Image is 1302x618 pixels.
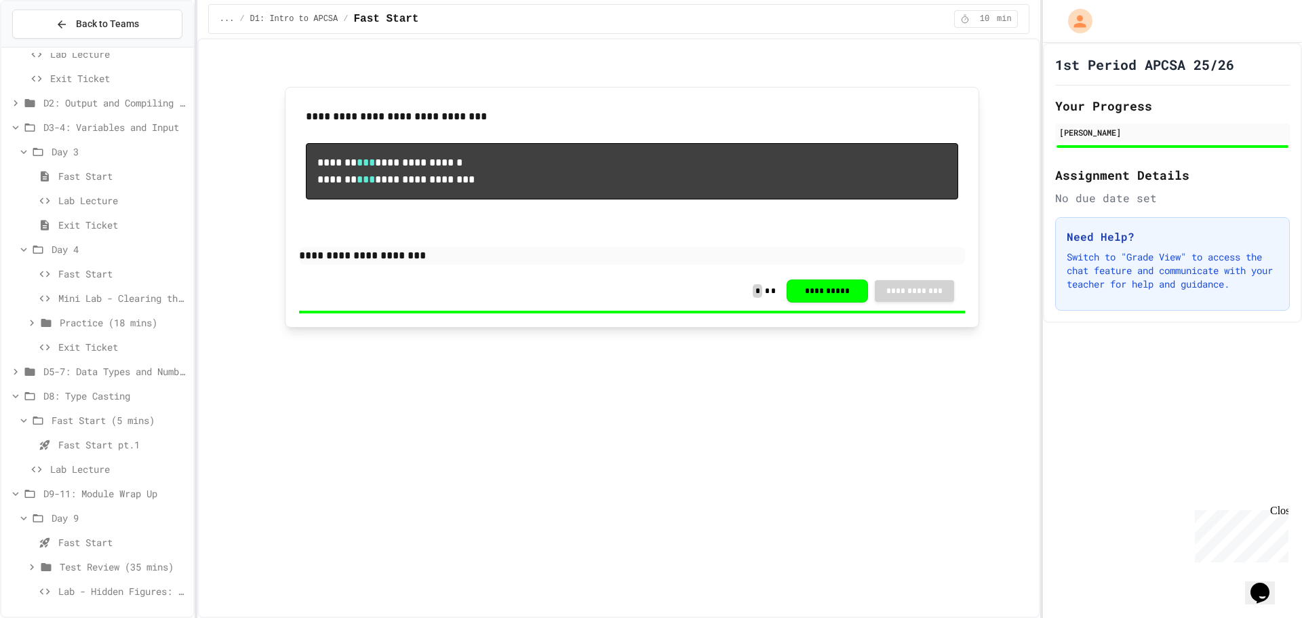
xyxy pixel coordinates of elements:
[50,47,188,61] span: Lab Lecture
[58,535,188,549] span: Fast Start
[76,17,139,31] span: Back to Teams
[1055,96,1290,115] h2: Your Progress
[43,389,188,403] span: D8: Type Casting
[52,511,188,525] span: Day 9
[1067,229,1278,245] h3: Need Help?
[1189,505,1288,562] iframe: chat widget
[1055,166,1290,185] h2: Assignment Details
[43,486,188,501] span: D9-11: Module Wrap Up
[50,71,188,85] span: Exit Ticket
[58,267,188,281] span: Fast Start
[5,5,94,86] div: Chat with us now!Close
[239,14,244,24] span: /
[43,364,188,379] span: D5-7: Data Types and Number Calculations
[52,413,188,427] span: Fast Start (5 mins)
[43,120,188,134] span: D3-4: Variables and Input
[12,9,182,39] button: Back to Teams
[43,96,188,110] span: D2: Output and Compiling Code
[58,169,188,183] span: Fast Start
[52,242,188,256] span: Day 4
[343,14,348,24] span: /
[353,11,418,27] span: Fast Start
[1055,190,1290,206] div: No due date set
[997,14,1012,24] span: min
[50,462,188,476] span: Lab Lecture
[58,340,188,354] span: Exit Ticket
[250,14,338,24] span: D1: Intro to APCSA
[1055,55,1234,74] h1: 1st Period APCSA 25/26
[60,560,188,574] span: Test Review (35 mins)
[58,193,188,208] span: Lab Lecture
[58,291,188,305] span: Mini Lab - Clearing the Input Buffer
[60,315,188,330] span: Practice (18 mins)
[220,14,235,24] span: ...
[1067,250,1278,291] p: Switch to "Grade View" to access the chat feature and communicate with your teacher for help and ...
[1054,5,1096,37] div: My Account
[1059,126,1286,138] div: [PERSON_NAME]
[52,144,188,159] span: Day 3
[58,584,188,598] span: Lab - Hidden Figures: Launch Weight Calculator
[58,438,188,452] span: Fast Start pt.1
[58,218,188,232] span: Exit Ticket
[974,14,995,24] span: 10
[1245,564,1288,604] iframe: chat widget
